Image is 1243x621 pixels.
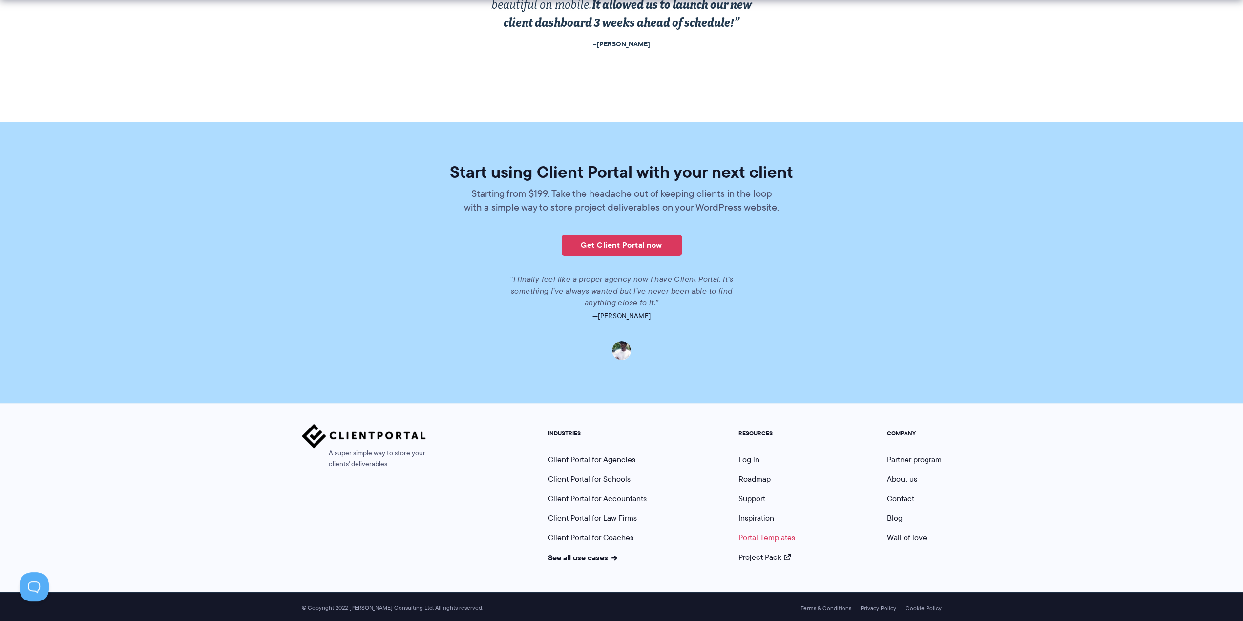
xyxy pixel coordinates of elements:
[548,513,637,524] a: Client Portal for Law Firms
[738,552,791,563] a: Project Pack
[801,605,851,612] a: Terms & Conditions
[738,532,795,543] a: Portal Templates
[738,493,765,504] a: Support
[887,473,917,485] a: About us
[347,164,896,180] h2: Start using Client Portal with your next client
[548,473,631,485] a: Client Portal for Schools
[562,235,682,256] a: Get Client Portal now
[887,532,927,543] a: Wall of love
[887,513,903,524] a: Blog
[302,448,426,470] span: A super simple way to store your clients' deliverables
[738,430,795,437] h5: RESOURCES
[548,552,617,563] a: See all use cases
[480,38,763,50] footer: –[PERSON_NAME]
[347,309,896,322] p: —[PERSON_NAME]
[887,454,942,465] a: Partner program
[906,605,942,612] a: Cookie Policy
[548,493,647,504] a: Client Portal for Accountants
[861,605,896,612] a: Privacy Policy
[738,454,759,465] a: Log in
[887,493,914,504] a: Contact
[497,274,746,309] p: “I finally feel like a proper agency now I have Client Portal. It’s something I’ve always wanted ...
[20,572,49,601] iframe: Toggle Customer Support
[548,454,635,465] a: Client Portal for Agencies
[548,430,647,437] h5: INDUSTRIES
[738,473,771,485] a: Roadmap
[548,532,633,543] a: Client Portal for Coaches
[463,187,780,214] p: Starting from $199. Take the headache out of keeping clients in the loop with a simple way to sto...
[887,430,942,437] h5: COMPANY
[738,513,774,524] a: Inspiration
[297,604,488,612] span: © Copyright 2022 [PERSON_NAME] Consulting Ltd. All rights reserved.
